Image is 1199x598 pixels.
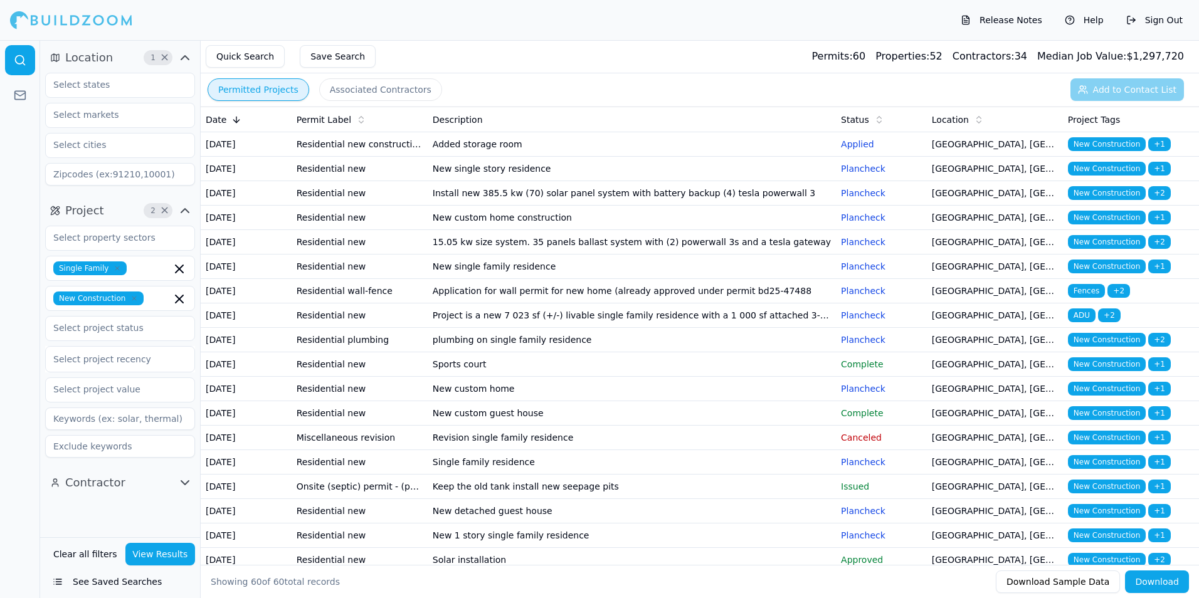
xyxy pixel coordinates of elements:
[927,328,1063,352] td: [GEOGRAPHIC_DATA], [GEOGRAPHIC_DATA]
[292,303,428,328] td: Residential new
[841,382,922,395] p: Plancheck
[841,260,922,273] p: Plancheck
[297,113,351,126] span: Permit Label
[201,254,292,279] td: [DATE]
[1068,211,1146,224] span: New Construction
[65,202,104,219] span: Project
[1068,284,1105,298] span: Fences
[292,181,428,206] td: Residential new
[1148,528,1171,542] span: + 1
[201,499,292,523] td: [DATE]
[841,431,922,444] p: Canceled
[841,358,922,370] p: Complete
[292,426,428,450] td: Miscellaneous revision
[1148,186,1171,200] span: + 2
[292,401,428,426] td: Residential new
[1068,235,1146,249] span: New Construction
[201,181,292,206] td: [DATE]
[927,377,1063,401] td: [GEOGRAPHIC_DATA], [GEOGRAPHIC_DATA]
[1068,260,1146,273] span: New Construction
[1125,570,1189,593] button: Download
[201,523,292,548] td: [DATE]
[1148,357,1171,371] span: + 1
[201,548,292,572] td: [DATE]
[65,49,113,66] span: Location
[201,230,292,254] td: [DATE]
[428,475,836,499] td: Keep the old tank install new seepage pits
[428,328,836,352] td: plumbing on single family residence
[1068,382,1146,396] span: New Construction
[1148,211,1171,224] span: + 1
[841,138,922,150] p: Applied
[927,499,1063,523] td: [GEOGRAPHIC_DATA], [GEOGRAPHIC_DATA]
[841,211,922,224] p: Plancheck
[428,377,836,401] td: New custom home
[206,45,285,68] button: Quick Search
[201,450,292,475] td: [DATE]
[1148,455,1171,469] span: + 1
[875,50,929,62] span: Properties:
[428,206,836,230] td: New custom home construction
[927,475,1063,499] td: [GEOGRAPHIC_DATA], [GEOGRAPHIC_DATA]
[201,401,292,426] td: [DATE]
[46,317,179,339] input: Select project status
[201,157,292,181] td: [DATE]
[1068,308,1096,322] span: ADU
[46,103,179,126] input: Select markets
[927,303,1063,328] td: [GEOGRAPHIC_DATA], [GEOGRAPHIC_DATA]
[1068,333,1146,347] span: New Construction
[1107,284,1130,298] span: + 2
[65,474,125,491] span: Contractor
[428,279,836,303] td: Application for wall permit for new home (already approved under permit bd25-47488
[841,187,922,199] p: Plancheck
[319,78,442,101] button: Associated Contractors
[841,236,922,248] p: Plancheck
[428,254,836,279] td: New single family residence
[1148,235,1171,249] span: + 2
[1120,10,1189,30] button: Sign Out
[46,226,179,249] input: Select property sectors
[1037,49,1184,64] div: $ 1,297,720
[841,162,922,175] p: Plancheck
[147,204,159,217] span: 2
[954,10,1048,30] button: Release Notes
[147,51,159,64] span: 1
[428,523,836,548] td: New 1 story single family residence
[927,254,1063,279] td: [GEOGRAPHIC_DATA], [GEOGRAPHIC_DATA]
[201,279,292,303] td: [DATE]
[292,279,428,303] td: Residential wall-fence
[1059,10,1110,30] button: Help
[841,505,922,517] p: Plancheck
[927,523,1063,548] td: [GEOGRAPHIC_DATA], [GEOGRAPHIC_DATA]
[841,529,922,542] p: Plancheck
[292,230,428,254] td: Residential new
[1068,431,1146,444] span: New Construction
[53,291,144,305] span: New Construction
[812,49,866,64] div: 60
[201,303,292,328] td: [DATE]
[428,450,836,475] td: Single family residence
[1148,260,1171,273] span: + 1
[46,134,179,156] input: Select cities
[841,553,922,566] p: Approved
[932,113,969,126] span: Location
[1148,382,1171,396] span: + 1
[1148,504,1171,518] span: + 1
[927,230,1063,254] td: [GEOGRAPHIC_DATA], [GEOGRAPHIC_DATA]
[428,230,836,254] td: 15.05 kw size system. 35 panels ballast system with (2) powerwall 3s and a tesla gateway
[927,206,1063,230] td: [GEOGRAPHIC_DATA], [GEOGRAPHIC_DATA]
[201,426,292,450] td: [DATE]
[927,548,1063,572] td: [GEOGRAPHIC_DATA], [GEOGRAPHIC_DATA]
[208,78,309,101] button: Permitted Projects
[428,303,836,328] td: Project is a new 7 023 sf (+/-) livable single family residence with a 1 000 sf attached 3-car ga...
[300,45,376,68] button: Save Search
[45,473,195,493] button: Contractor
[1148,406,1171,420] span: + 1
[927,352,1063,377] td: [GEOGRAPHIC_DATA], [GEOGRAPHIC_DATA]
[1068,113,1120,126] span: Project Tags
[292,548,428,572] td: Residential new
[292,475,428,499] td: Onsite (septic) permit - (phase 2)
[428,157,836,181] td: New single story residence
[45,407,195,430] input: Keywords (ex: solar, thermal)
[251,577,262,587] span: 60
